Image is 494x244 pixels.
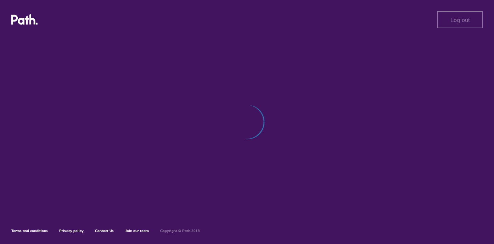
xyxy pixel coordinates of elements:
button: Log out [437,11,483,28]
span: Log out [450,17,470,23]
a: Terms and conditions [11,228,48,233]
a: Privacy policy [59,228,84,233]
h6: Copyright © Path 2018 [160,229,200,233]
a: Contact Us [95,228,114,233]
a: Join our team [125,228,149,233]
